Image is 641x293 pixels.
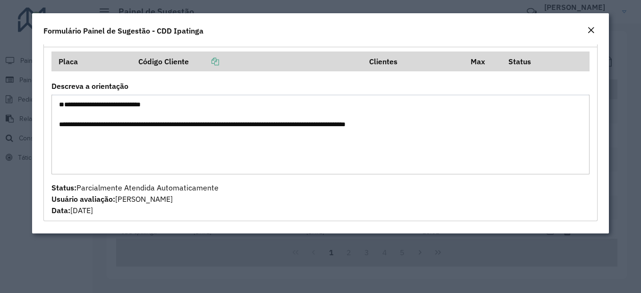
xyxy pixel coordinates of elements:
[51,206,70,215] strong: Data:
[51,194,115,204] strong: Usuário avaliação:
[43,25,203,36] h4: Formulário Painel de Sugestão - CDD Ipatinga
[587,26,595,34] em: Fechar
[189,57,219,66] a: Copiar
[132,52,363,71] th: Código Cliente
[502,52,590,71] th: Status
[464,52,502,71] th: Max
[51,80,128,92] label: Descreva a orientação
[43,47,598,221] div: Outras Orientações
[584,25,598,37] button: Close
[363,52,464,71] th: Clientes
[51,183,219,215] span: Parcialmente Atendida Automaticamente [PERSON_NAME] [DATE]
[51,183,76,192] strong: Status:
[51,52,132,71] th: Placa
